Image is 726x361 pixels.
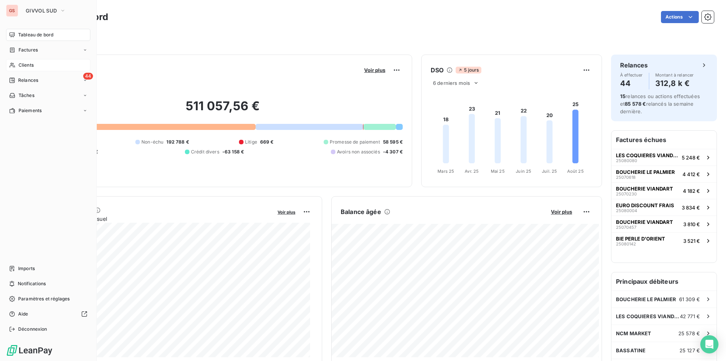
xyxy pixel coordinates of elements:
[6,105,90,117] a: Paiements
[616,175,636,180] span: 25070618
[433,80,470,86] span: 6 derniers mois
[616,225,636,230] span: 25070457
[6,308,90,320] a: Aide
[611,149,717,166] button: LES COQUIERES VIANDES250800805 248 €
[616,192,637,196] span: 25070230
[611,166,717,182] button: BOUCHERIE LE PALMIER250706184 412 €
[616,219,673,225] span: BOUCHERIE VIANDART
[616,158,637,163] span: 25080080
[700,335,718,353] div: Open Intercom Messenger
[679,347,700,353] span: 25 127 €
[431,66,444,75] h6: DSO
[616,347,645,353] span: BASSATINE
[616,313,680,319] span: LES COQUIERES VIANDES
[456,67,481,73] span: 5 jours
[682,205,700,211] span: 3 834 €
[620,73,643,77] span: À effectuer
[611,232,717,249] button: BIE PERLE D'ORIENT250801423 521 €
[18,280,46,287] span: Notifications
[655,73,694,77] span: Montant à relancer
[260,139,274,145] span: 669 €
[683,221,700,227] span: 3 810 €
[683,238,700,244] span: 3 521 €
[6,89,90,102] a: Tâches
[222,148,244,155] span: -63 158 €
[19,47,38,53] span: Factures
[567,169,584,174] tspan: Août 25
[680,313,700,319] span: 42 771 €
[337,148,380,155] span: Avoirs non associés
[620,93,625,99] span: 15
[18,326,47,333] span: Déconnexion
[679,296,700,302] span: 61 309 €
[83,73,93,80] span: 44
[661,11,699,23] button: Actions
[616,186,673,192] span: BOUCHERIE VIANDART
[678,330,700,336] span: 25 578 €
[19,107,42,114] span: Paiements
[6,29,90,41] a: Tableau de bord
[18,295,70,302] span: Paramètres et réglages
[43,98,403,121] h2: 511 057,56 €
[611,182,717,199] button: BOUCHERIE VIANDART250702304 182 €
[383,148,403,155] span: -4 307 €
[616,296,676,302] span: BOUCHERIE LE PALMIER
[362,67,388,73] button: Voir plus
[18,31,53,38] span: Tableau de bord
[611,216,717,232] button: BOUCHERIE VIANDART250704573 810 €
[6,59,90,71] a: Clients
[611,131,717,149] h6: Factures échues
[620,77,643,89] h4: 44
[278,209,295,215] span: Voir plus
[275,208,298,215] button: Voir plus
[465,169,479,174] tspan: Avr. 25
[616,330,652,336] span: NCM MARKET
[19,62,34,69] span: Clients
[616,202,674,208] span: EURO DISCOUNT FRAIS
[616,152,679,158] span: LES COQUIERES VIANDES
[611,272,717,291] h6: Principaux débiteurs
[551,209,572,215] span: Voir plus
[549,208,574,215] button: Voir plus
[330,139,380,145] span: Promesse de paiement
[19,92,34,99] span: Tâches
[616,208,637,213] span: 25080004
[341,207,381,216] h6: Balance âgée
[18,265,35,272] span: Imports
[191,148,219,155] span: Crédit divers
[43,215,272,223] span: Chiffre d'affaires mensuel
[616,236,665,242] span: BIE PERLE D'ORIENT
[620,93,700,114] span: relances ou actions effectuées et relancés la semaine dernière.
[6,293,90,305] a: Paramètres et réglages
[6,263,90,275] a: Imports
[6,74,90,86] a: 44Relances
[542,169,557,174] tspan: Juil. 25
[364,67,385,73] span: Voir plus
[516,169,531,174] tspan: Juin 25
[383,139,403,145] span: 58 595 €
[6,344,53,356] img: Logo LeanPay
[26,8,57,14] span: GIVVOL SUD
[141,139,163,145] span: Non-échu
[683,171,700,177] span: 4 412 €
[6,5,18,17] div: GS
[625,101,646,107] span: 85 578 €
[491,169,505,174] tspan: Mai 25
[437,169,454,174] tspan: Mars 25
[245,139,257,145] span: Litige
[616,242,636,246] span: 25080142
[18,77,38,84] span: Relances
[6,44,90,56] a: Factures
[620,61,648,70] h6: Relances
[611,199,717,216] button: EURO DISCOUNT FRAIS250800043 834 €
[616,169,675,175] span: BOUCHERIE LE PALMIER
[166,139,189,145] span: 192 788 €
[683,188,700,194] span: 4 182 €
[655,77,694,89] h4: 312,8 k €
[18,311,28,317] span: Aide
[682,155,700,161] span: 5 248 €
